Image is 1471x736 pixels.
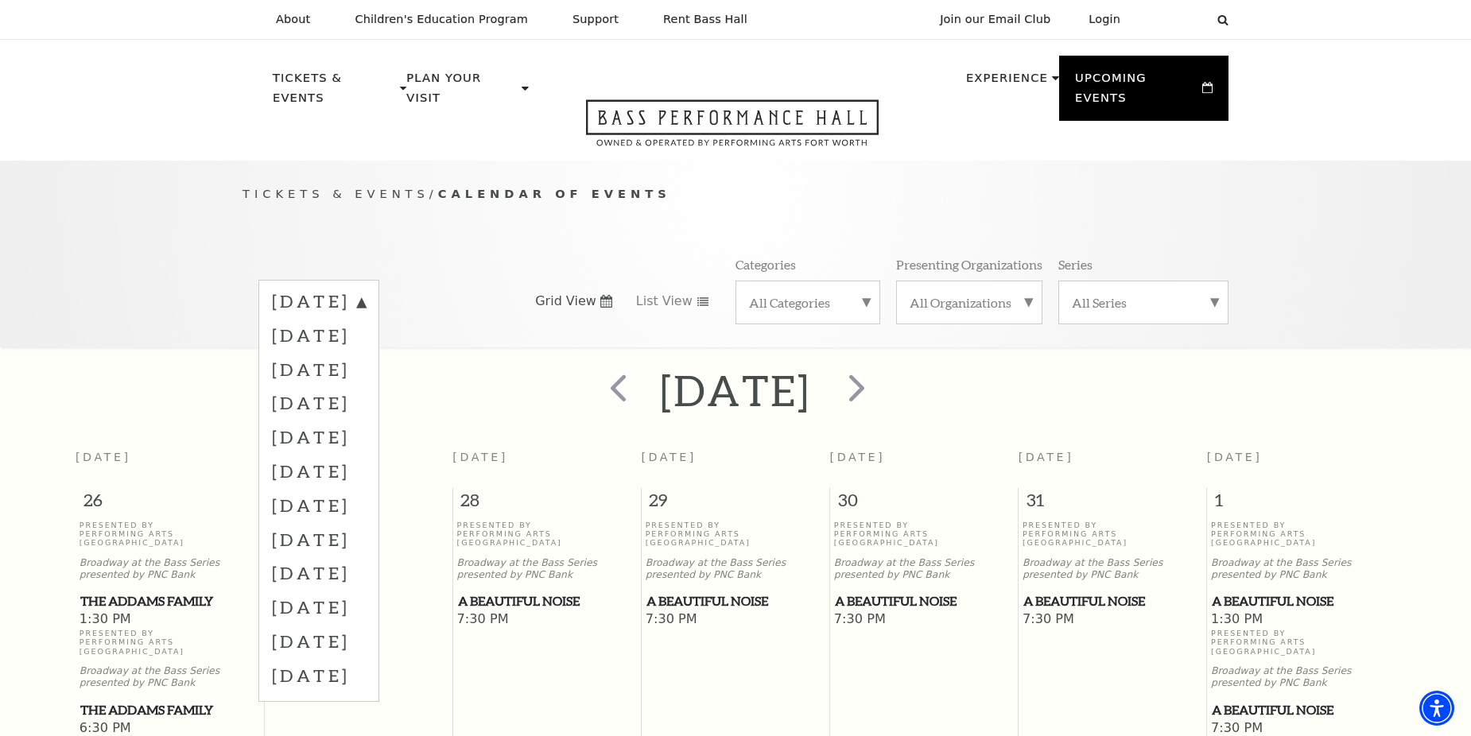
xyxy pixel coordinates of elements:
[1207,451,1263,463] span: [DATE]
[663,13,747,26] p: Rent Bass Hall
[1211,700,1391,720] a: A Beautiful Noise
[1023,521,1203,548] p: Presented By Performing Arts [GEOGRAPHIC_DATA]
[264,451,320,463] span: [DATE]
[1023,611,1203,629] span: 7:30 PM
[646,557,826,581] p: Broadway at the Bass Series presented by PNC Bank
[80,521,260,548] p: Presented By Performing Arts [GEOGRAPHIC_DATA]
[452,451,508,463] span: [DATE]
[453,488,641,520] span: 28
[457,557,638,581] p: Broadway at the Bass Series presented by PNC Bank
[834,521,1015,548] p: Presented By Performing Arts [GEOGRAPHIC_DATA]
[273,68,396,117] p: Tickets & Events
[1019,451,1074,463] span: [DATE]
[80,591,260,611] a: The Addams Family
[1058,256,1093,273] p: Series
[80,700,260,720] a: The Addams Family
[272,488,366,522] label: [DATE]
[535,292,596,310] span: Grid View
[834,611,1015,629] span: 7:30 PM
[272,318,366,352] label: [DATE]
[458,591,637,611] span: A Beautiful Noise
[735,256,796,273] p: Categories
[646,611,826,629] span: 7:30 PM
[1211,557,1391,581] p: Broadway at the Bass Series presented by PNC Bank
[636,292,693,310] span: List View
[896,256,1042,273] p: Presenting Organizations
[76,451,131,463] span: [DATE]
[272,658,366,692] label: [DATE]
[1207,488,1395,520] span: 1
[272,289,366,318] label: [DATE]
[646,591,826,611] a: A Beautiful Noise
[457,611,638,629] span: 7:30 PM
[1211,629,1391,656] p: Presented By Performing Arts [GEOGRAPHIC_DATA]
[243,184,1228,204] p: /
[272,522,366,556] label: [DATE]
[438,187,671,200] span: Calendar of Events
[830,451,886,463] span: [DATE]
[834,591,1015,611] a: A Beautiful Noise
[80,700,259,720] span: The Addams Family
[76,488,264,520] span: 26
[834,557,1015,581] p: Broadway at the Bass Series presented by PNC Bank
[1023,591,1203,611] a: A Beautiful Noise
[272,454,366,488] label: [DATE]
[646,521,826,548] p: Presented By Performing Arts [GEOGRAPHIC_DATA]
[80,591,259,611] span: The Addams Family
[272,556,366,590] label: [DATE]
[1211,591,1391,611] a: A Beautiful Noise
[572,13,619,26] p: Support
[457,521,638,548] p: Presented By Performing Arts [GEOGRAPHIC_DATA]
[355,13,528,26] p: Children's Education Program
[272,385,366,420] label: [DATE]
[660,365,810,416] h2: [DATE]
[1146,12,1202,27] select: Select:
[1023,557,1203,581] p: Broadway at the Bass Series presented by PNC Bank
[587,362,645,419] button: prev
[830,488,1018,520] span: 30
[80,611,260,629] span: 1:30 PM
[80,629,260,656] p: Presented By Performing Arts [GEOGRAPHIC_DATA]
[1212,591,1391,611] span: A Beautiful Noise
[80,665,260,689] p: Broadway at the Bass Series presented by PNC Bank
[1211,611,1391,629] span: 1:30 PM
[272,420,366,454] label: [DATE]
[749,294,867,311] label: All Categories
[966,68,1048,97] p: Experience
[1075,68,1198,117] p: Upcoming Events
[529,99,936,161] a: Open this option
[80,557,260,581] p: Broadway at the Bass Series presented by PNC Bank
[1211,665,1391,689] p: Broadway at the Bass Series presented by PNC Bank
[457,591,638,611] a: A Beautiful Noise
[1023,591,1202,611] span: A Beautiful Noise
[826,362,884,419] button: next
[835,591,1014,611] span: A Beautiful Noise
[272,624,366,658] label: [DATE]
[1019,488,1206,520] span: 31
[272,352,366,386] label: [DATE]
[272,590,366,624] label: [DATE]
[1419,691,1454,726] div: Accessibility Menu
[646,591,825,611] span: A Beautiful Noise
[1212,700,1391,720] span: A Beautiful Noise
[910,294,1029,311] label: All Organizations
[1072,294,1215,311] label: All Series
[1211,521,1391,548] p: Presented By Performing Arts [GEOGRAPHIC_DATA]
[641,451,697,463] span: [DATE]
[406,68,518,117] p: Plan Your Visit
[276,13,310,26] p: About
[265,488,452,520] span: 27
[243,187,429,200] span: Tickets & Events
[642,488,829,520] span: 29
